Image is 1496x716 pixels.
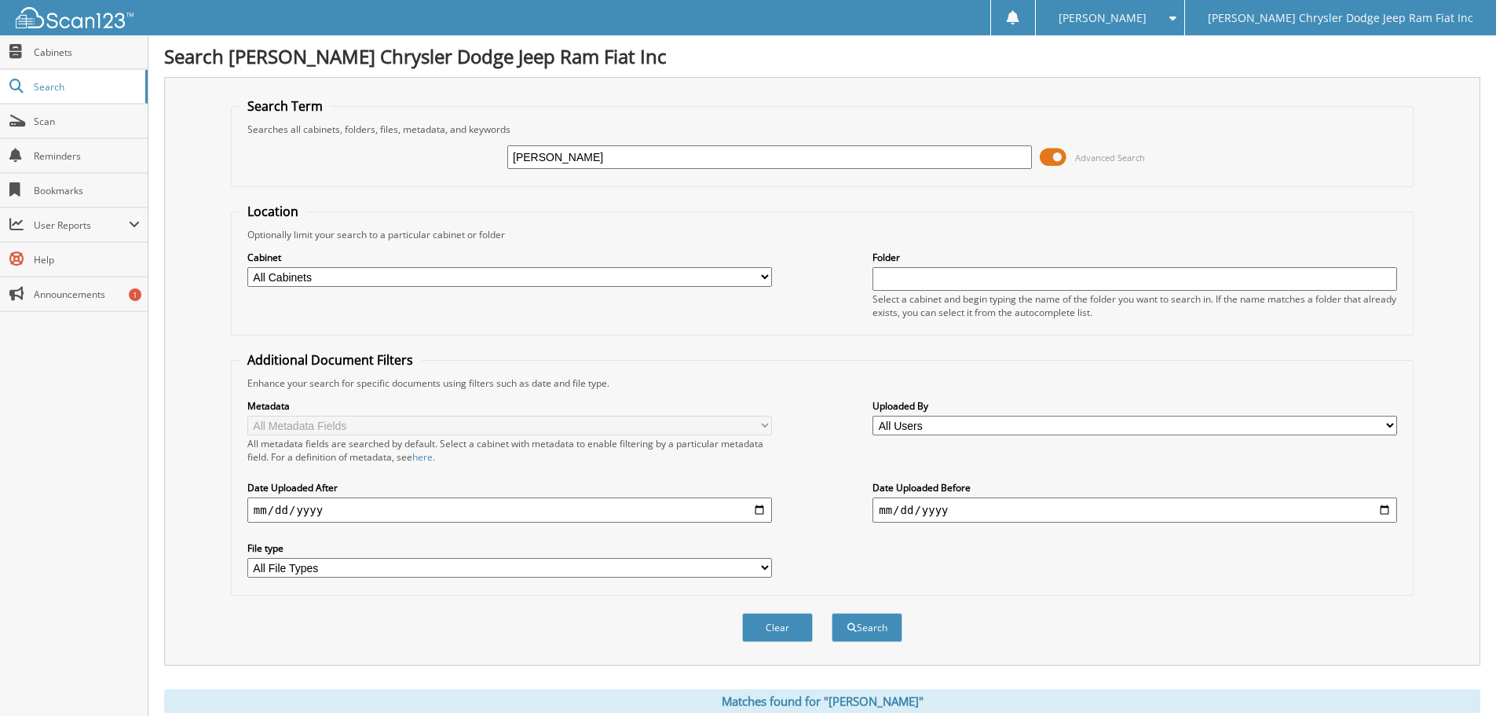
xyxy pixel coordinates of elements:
[412,450,433,464] a: here
[832,613,902,642] button: Search
[240,228,1405,241] div: Optionally limit your search to a particular cabinet or folder
[34,149,140,163] span: Reminders
[240,123,1405,136] div: Searches all cabinets, folders, files, metadata, and keywords
[1059,13,1147,23] span: [PERSON_NAME]
[16,7,134,28] img: scan123-logo-white.svg
[240,351,421,369] legend: Additional Document Filters
[164,43,1480,69] h1: Search [PERSON_NAME] Chrysler Dodge Jeep Ram Fiat Inc
[164,689,1480,713] div: Matches found for "[PERSON_NAME]"
[240,203,306,220] legend: Location
[34,115,140,128] span: Scan
[240,97,331,115] legend: Search Term
[872,292,1397,319] div: Select a cabinet and begin typing the name of the folder you want to search in. If the name match...
[872,399,1397,413] label: Uploaded By
[34,253,140,266] span: Help
[34,288,140,301] span: Announcements
[247,251,772,264] label: Cabinet
[34,80,137,94] span: Search
[247,498,772,523] input: start
[247,481,772,494] label: Date Uploaded After
[742,613,813,642] button: Clear
[247,542,772,555] label: File type
[247,399,772,413] label: Metadata
[872,251,1397,264] label: Folder
[247,437,772,464] div: All metadata fields are searched by default. Select a cabinet with metadata to enable filtering b...
[872,498,1397,523] input: end
[1075,152,1145,163] span: Advanced Search
[129,288,141,301] div: 1
[872,481,1397,494] label: Date Uploaded Before
[1208,13,1473,23] span: [PERSON_NAME] Chrysler Dodge Jeep Ram Fiat Inc
[34,218,129,232] span: User Reports
[240,376,1405,390] div: Enhance your search for specific documents using filters such as date and file type.
[34,184,140,197] span: Bookmarks
[34,46,140,59] span: Cabinets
